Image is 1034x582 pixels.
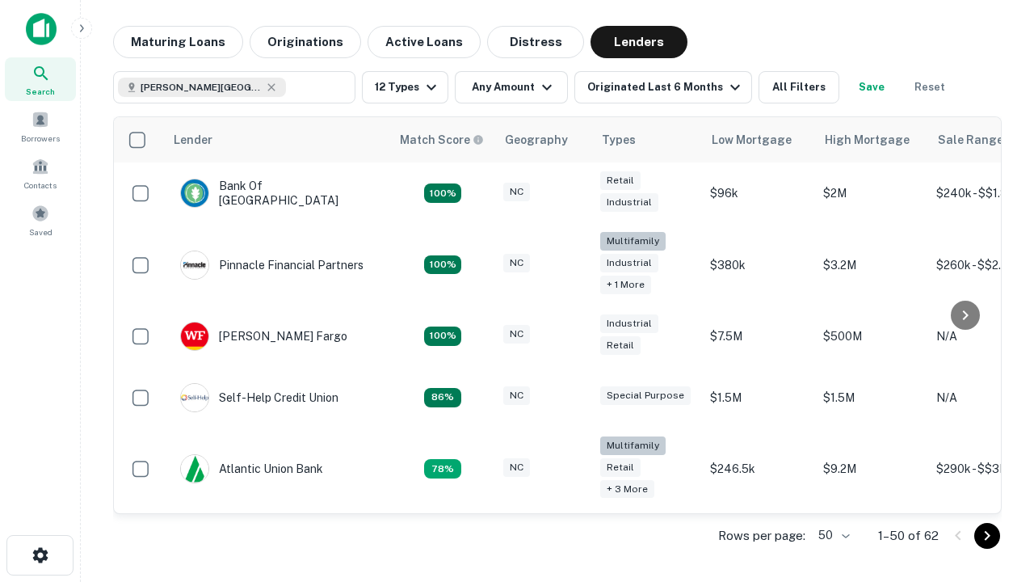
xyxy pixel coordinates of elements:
[938,130,1003,150] div: Sale Range
[113,26,243,58] button: Maturing Loans
[5,151,76,195] a: Contacts
[702,367,815,428] td: $1.5M
[600,193,658,212] div: Industrial
[600,458,641,477] div: Retail
[503,325,530,344] div: NC
[815,224,928,306] td: $3.2M
[180,251,364,280] div: Pinnacle Financial Partners
[487,26,584,58] button: Distress
[174,130,212,150] div: Lender
[424,183,461,203] div: Matching Properties: 14, hasApolloMatch: undefined
[180,383,338,412] div: Self-help Credit Union
[390,117,495,162] th: Capitalize uses an advanced AI algorithm to match your search with the best lender. The match sco...
[26,85,55,98] span: Search
[505,130,568,150] div: Geography
[702,306,815,367] td: $7.5M
[712,130,792,150] div: Low Mortgage
[400,131,484,149] div: Capitalize uses an advanced AI algorithm to match your search with the best lender. The match sco...
[600,436,666,455] div: Multifamily
[180,322,347,351] div: [PERSON_NAME] Fargo
[21,132,60,145] span: Borrowers
[362,71,448,103] button: 12 Types
[164,117,390,162] th: Lender
[600,232,666,251] div: Multifamily
[181,455,208,483] img: picture
[592,117,702,162] th: Types
[24,179,57,192] span: Contacts
[141,80,262,95] span: [PERSON_NAME][GEOGRAPHIC_DATA], [GEOGRAPHIC_DATA]
[591,26,687,58] button: Lenders
[702,224,815,306] td: $380k
[424,388,461,407] div: Matching Properties: 11, hasApolloMatch: undefined
[815,428,928,510] td: $9.2M
[815,306,928,367] td: $500M
[718,526,805,546] p: Rows per page:
[180,454,323,483] div: Atlantic Union Bank
[904,71,956,103] button: Reset
[702,162,815,224] td: $96k
[574,71,752,103] button: Originated Last 6 Months
[600,480,654,499] div: + 3 more
[825,130,910,150] div: High Mortgage
[702,428,815,510] td: $246.5k
[503,458,530,477] div: NC
[424,327,461,346] div: Matching Properties: 14, hasApolloMatch: undefined
[953,401,1034,479] iframe: Chat Widget
[455,71,568,103] button: Any Amount
[503,254,530,272] div: NC
[812,524,852,547] div: 50
[587,78,745,97] div: Originated Last 6 Months
[180,179,374,208] div: Bank Of [GEOGRAPHIC_DATA]
[702,117,815,162] th: Low Mortgage
[5,104,76,148] a: Borrowers
[600,386,691,405] div: Special Purpose
[181,323,208,350] img: picture
[368,26,481,58] button: Active Loans
[250,26,361,58] button: Originations
[815,367,928,428] td: $1.5M
[400,131,481,149] h6: Match Score
[974,523,1000,549] button: Go to next page
[181,179,208,207] img: picture
[759,71,839,103] button: All Filters
[5,57,76,101] a: Search
[815,117,928,162] th: High Mortgage
[424,255,461,275] div: Matching Properties: 23, hasApolloMatch: undefined
[600,171,641,190] div: Retail
[600,276,651,294] div: + 1 more
[424,459,461,479] div: Matching Properties: 10, hasApolloMatch: undefined
[495,117,592,162] th: Geography
[846,71,897,103] button: Save your search to get updates of matches that match your search criteria.
[600,314,658,333] div: Industrial
[26,13,57,45] img: capitalize-icon.png
[602,130,636,150] div: Types
[503,386,530,405] div: NC
[181,251,208,279] img: picture
[503,183,530,201] div: NC
[5,198,76,242] a: Saved
[600,336,641,355] div: Retail
[29,226,53,238] span: Saved
[815,162,928,224] td: $2M
[181,384,208,411] img: picture
[600,254,658,272] div: Industrial
[878,526,939,546] p: 1–50 of 62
